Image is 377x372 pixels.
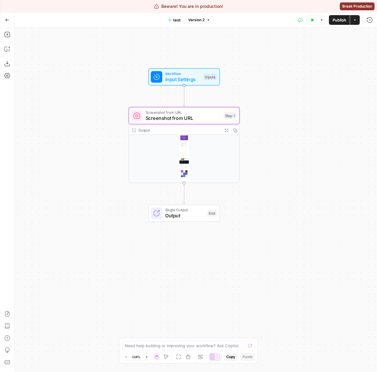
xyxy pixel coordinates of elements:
button: Version 2 [186,16,213,24]
span: Output [165,212,205,219]
div: WorkflowInput SettingsInputs [129,68,240,86]
span: Screenshot from URL [146,114,221,122]
g: Edge from start to step_1 [183,85,185,106]
div: Inputs [204,74,217,80]
div: Output [138,127,220,133]
span: Workflow [165,71,201,77]
span: Input Settings [165,76,201,83]
span: 118% [132,354,140,359]
img: https---airops.com_1760537538.png [129,135,239,192]
span: test [173,17,181,23]
div: End [208,210,217,216]
span: Copy [226,354,235,360]
span: Paste [243,354,253,360]
button: Publish [329,15,350,25]
span: Single Output [165,207,205,213]
div: Screenshot from URLScreenshot from URLStep 1Output [129,107,240,183]
span: Version 2 [188,17,205,23]
span: Break Production [342,4,372,9]
button: test [164,15,185,25]
div: Beware! You are in production! [154,3,223,9]
div: Single OutputOutputEnd [129,205,240,222]
button: Break Production [340,2,375,10]
div: Step 1 [224,112,237,119]
span: Screenshot from URL [146,110,221,115]
button: Copy [224,353,238,361]
span: Publish [333,17,346,23]
g: Edge from step_1 to end [183,183,185,204]
button: Paste [240,353,255,361]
